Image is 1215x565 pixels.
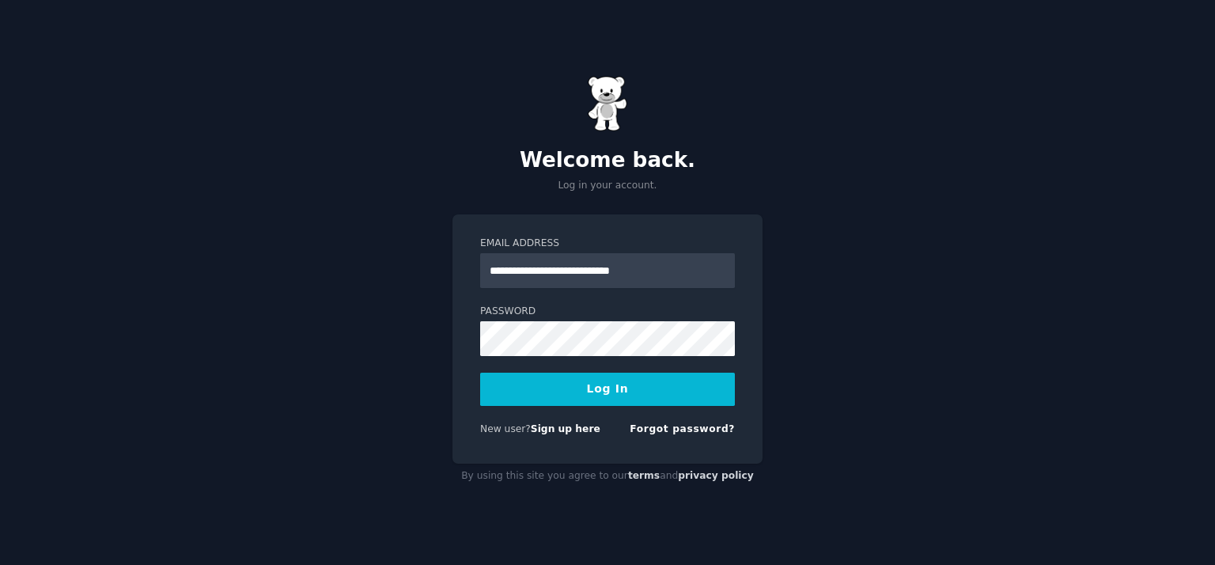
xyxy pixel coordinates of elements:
span: New user? [480,423,531,434]
a: terms [628,470,660,481]
a: Forgot password? [630,423,735,434]
img: Gummy Bear [588,76,627,131]
h2: Welcome back. [452,148,763,173]
a: Sign up here [531,423,600,434]
button: Log In [480,373,735,406]
a: privacy policy [678,470,754,481]
p: Log in your account. [452,179,763,193]
div: By using this site you agree to our and [452,464,763,489]
label: Email Address [480,237,735,251]
label: Password [480,305,735,319]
